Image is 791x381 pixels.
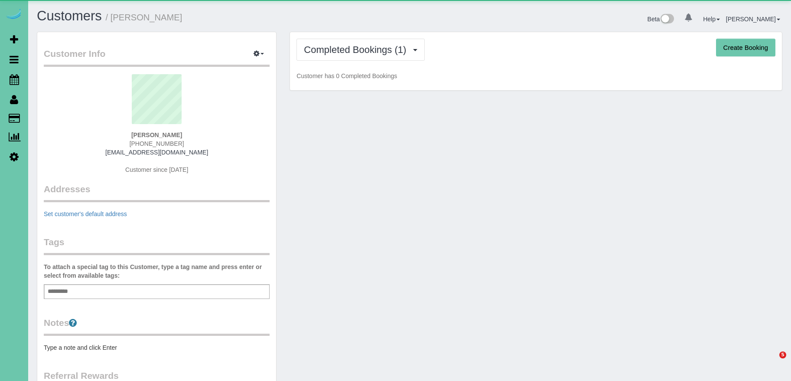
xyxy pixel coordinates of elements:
[304,44,410,55] span: Completed Bookings (1)
[44,316,270,336] legend: Notes
[648,16,674,23] a: Beta
[125,166,188,173] span: Customer since [DATE]
[762,351,782,372] iframe: Intercom live chat
[44,343,270,352] pre: Type a note and click Enter
[726,16,780,23] a: [PERSON_NAME]
[5,9,23,21] img: Automaid Logo
[44,263,270,280] label: To attach a special tag to this Customer, type a tag name and press enter or select from availabl...
[105,149,208,156] a: [EMAIL_ADDRESS][DOMAIN_NAME]
[44,236,270,255] legend: Tags
[37,8,102,23] a: Customers
[779,351,786,358] span: 5
[44,47,270,67] legend: Customer Info
[106,13,182,22] small: / [PERSON_NAME]
[44,210,127,217] a: Set customer's default address
[296,39,425,61] button: Completed Bookings (1)
[660,14,674,25] img: New interface
[130,140,184,147] span: [PHONE_NUMBER]
[296,72,775,80] p: Customer has 0 Completed Bookings
[131,131,182,138] strong: [PERSON_NAME]
[703,16,720,23] a: Help
[716,39,775,57] button: Create Booking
